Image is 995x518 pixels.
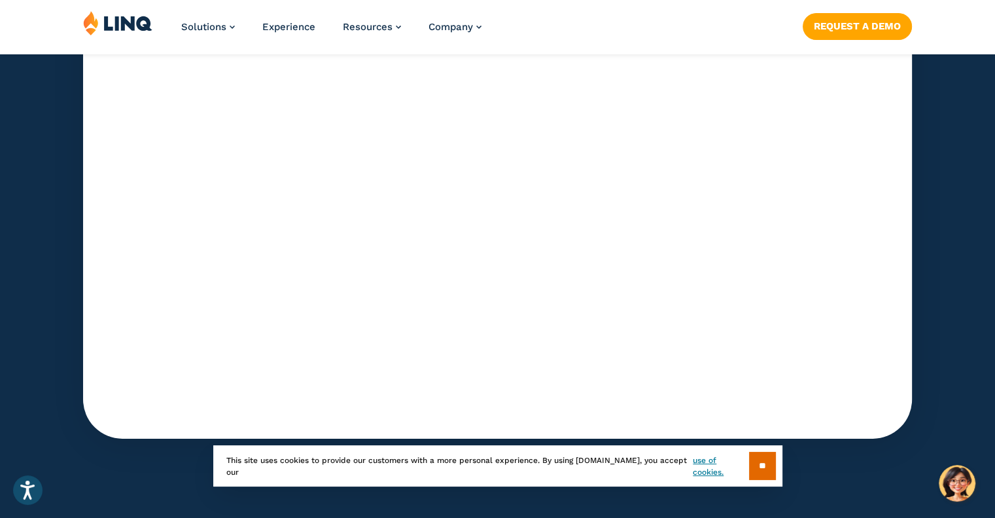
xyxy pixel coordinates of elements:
[939,465,975,502] button: Hello, have a question? Let’s chat.
[803,10,912,39] nav: Button Navigation
[181,10,481,54] nav: Primary Navigation
[262,21,315,33] a: Experience
[693,454,748,478] a: use of cookies.
[83,10,152,35] img: LINQ | K‑12 Software
[428,21,473,33] span: Company
[343,21,401,33] a: Resources
[428,21,481,33] a: Company
[181,21,226,33] span: Solutions
[181,21,235,33] a: Solutions
[343,21,393,33] span: Resources
[213,445,782,487] div: This site uses cookies to provide our customers with a more personal experience. By using [DOMAIN...
[803,13,912,39] a: Request a Demo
